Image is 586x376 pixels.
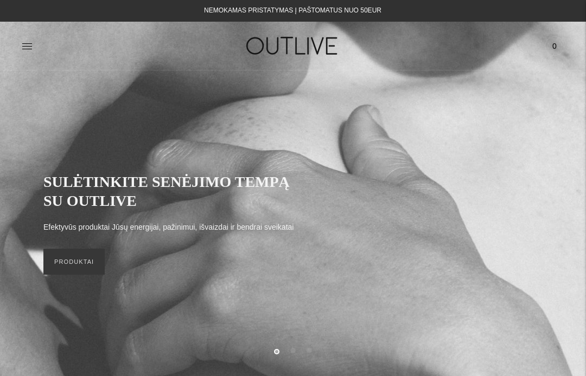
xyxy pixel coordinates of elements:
a: 0 [545,34,564,58]
button: Move carousel to slide 1 [274,349,279,354]
img: OUTLIVE [225,27,361,64]
p: Efektyvūs produktai Jūsų energijai, pažinimui, išvaizdai ir bendrai sveikatai [43,221,294,234]
div: NEMOKAMAS PRISTATYMAS Į PAŠTOMATUS NUO 50EUR [204,4,381,17]
button: Move carousel to slide 3 [307,348,312,353]
span: 0 [547,38,562,54]
h2: SULĖTINKITE SENĖJIMO TEMPĄ SU OUTLIVE [43,172,304,210]
button: Move carousel to slide 2 [290,348,296,353]
a: PRODUKTAI [43,249,105,275]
